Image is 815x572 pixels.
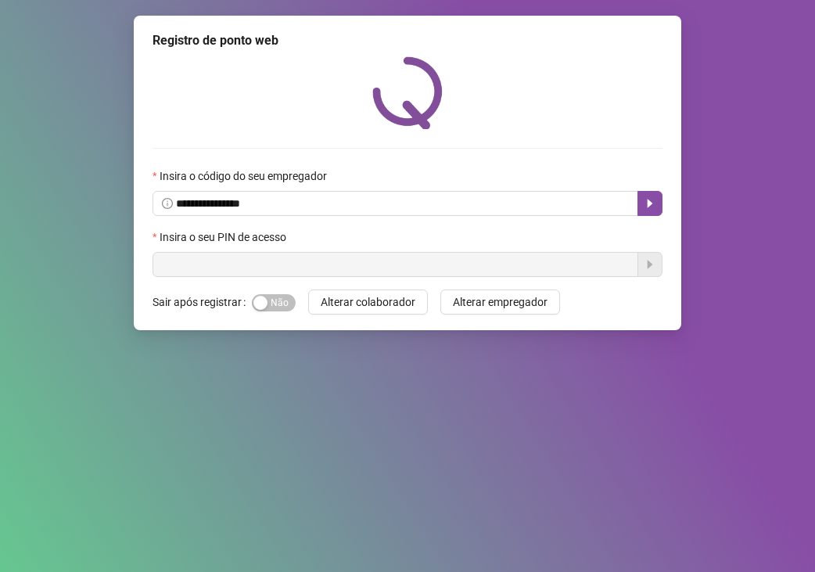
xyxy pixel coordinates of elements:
[440,290,560,315] button: Alterar empregador
[372,56,443,129] img: QRPoint
[153,290,252,315] label: Sair após registrar
[153,228,296,246] label: Insira o seu PIN de acesso
[308,290,428,315] button: Alterar colaborador
[644,197,656,210] span: caret-right
[162,198,173,209] span: info-circle
[153,31,662,50] div: Registro de ponto web
[453,293,548,311] span: Alterar empregador
[321,293,415,311] span: Alterar colaborador
[153,167,337,185] label: Insira o código do seu empregador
